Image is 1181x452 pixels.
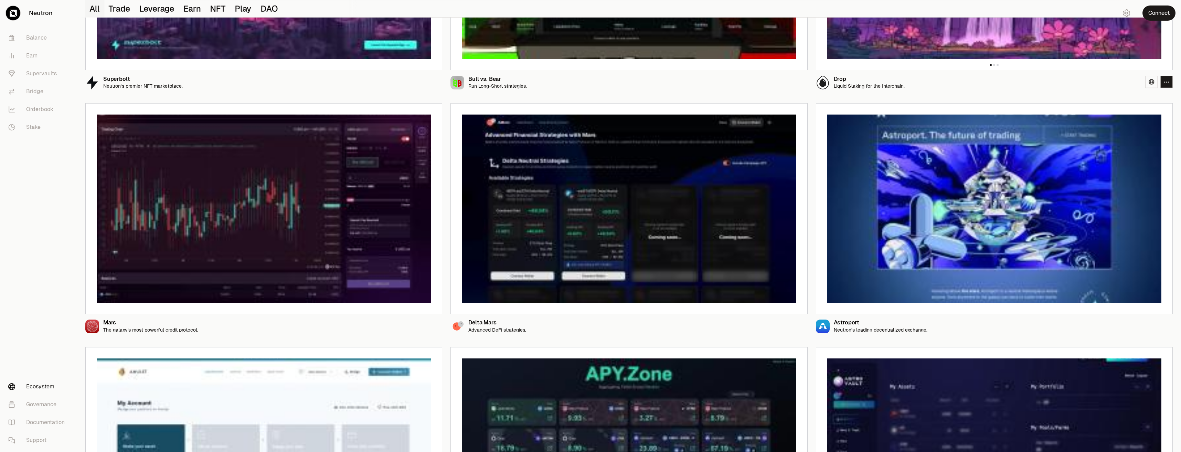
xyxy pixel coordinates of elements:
a: Bridge [3,83,74,100]
img: Delta Mars preview image [462,115,796,302]
a: Ecosystem [3,378,74,396]
button: Play [231,0,256,17]
button: Earn [179,0,206,17]
p: Run Long-Short strategies. [468,83,527,89]
a: Support [3,431,74,449]
div: Superbolt [103,76,183,82]
button: NFT [206,0,231,17]
p: Advanced DeFi strategies. [468,327,526,333]
div: Delta Mars [468,320,526,326]
button: All [85,0,105,17]
div: Bull vs. Bear [468,76,527,82]
p: Liquid Staking for the Interchain. [834,83,905,89]
a: Earn [3,47,74,65]
p: Neutron’s premier NFT marketplace. [103,83,183,89]
button: Connect [1142,6,1175,21]
button: Trade [105,0,135,17]
button: DAO [256,0,283,17]
div: Astroport [834,320,927,326]
a: Orderbook [3,100,74,118]
a: Stake [3,118,74,136]
div: Mars [103,320,198,326]
button: Leverage [135,0,179,17]
img: Astroport preview image [827,115,1161,302]
p: Neutron’s leading decentralized exchange. [834,327,927,333]
p: The galaxy's most powerful credit protocol. [103,327,198,333]
a: Balance [3,29,74,47]
a: Documentation [3,413,74,431]
img: Mars preview image [97,115,431,302]
div: Drop [834,76,905,82]
a: Supervaults [3,65,74,83]
a: Governance [3,396,74,413]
